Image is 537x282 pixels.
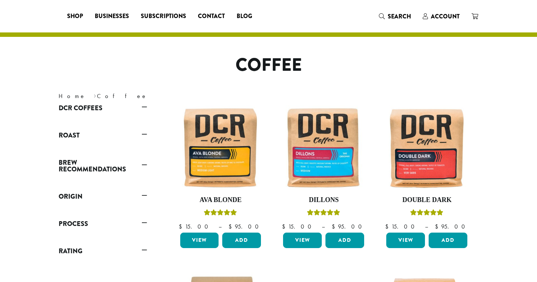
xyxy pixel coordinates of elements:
img: Double-Dark-12oz-300x300.jpg [384,105,469,190]
bdi: 15.00 [179,223,212,230]
a: View [180,233,219,248]
span: $ [229,223,235,230]
span: $ [385,223,391,230]
span: $ [435,223,441,230]
bdi: 95.00 [332,223,365,230]
span: Account [431,12,460,21]
span: › [94,89,96,101]
span: $ [332,223,338,230]
bdi: 15.00 [282,223,315,230]
span: Contact [198,12,225,21]
div: DCR Coffees [59,114,147,120]
span: Businesses [95,12,129,21]
div: Brew Recommendations [59,175,147,181]
nav: Breadcrumb [59,92,258,101]
a: Home [59,92,86,100]
span: Search [388,12,411,21]
img: Dillons-12oz-300x300.jpg [281,105,366,190]
a: Double DarkRated 4.50 out of 5 [384,105,469,230]
a: Origin [59,190,147,203]
a: Shop [61,10,89,22]
div: Process [59,230,147,236]
a: Search [373,10,417,22]
bdi: 15.00 [385,223,418,230]
div: Origin [59,203,147,209]
span: Subscriptions [141,12,186,21]
div: Rating [59,257,147,263]
div: Roast [59,142,147,147]
a: View [283,233,322,248]
h4: Dillons [281,196,366,204]
bdi: 95.00 [435,223,468,230]
span: – [219,223,222,230]
h4: Ava Blonde [178,196,263,204]
button: Add [325,233,364,248]
div: Rated 5.00 out of 5 [307,208,340,219]
button: Add [429,233,467,248]
a: Brew Recommendations [59,156,147,175]
button: Add [222,233,261,248]
a: Process [59,217,147,230]
h1: Coffee [53,55,484,76]
a: Ava BlondeRated 5.00 out of 5 [178,105,263,230]
h4: Double Dark [384,196,469,204]
span: $ [179,223,185,230]
span: – [322,223,325,230]
bdi: 95.00 [229,223,262,230]
img: Ava-Blonde-12oz-1-300x300.jpg [178,105,263,190]
span: Shop [67,12,83,21]
div: Rated 4.50 out of 5 [410,208,443,219]
a: Roast [59,129,147,142]
a: DCR Coffees [59,102,147,114]
a: View [386,233,425,248]
div: Rated 5.00 out of 5 [204,208,237,219]
span: Blog [237,12,252,21]
span: $ [282,223,288,230]
a: Rating [59,245,147,257]
a: DillonsRated 5.00 out of 5 [281,105,366,230]
span: – [425,223,428,230]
